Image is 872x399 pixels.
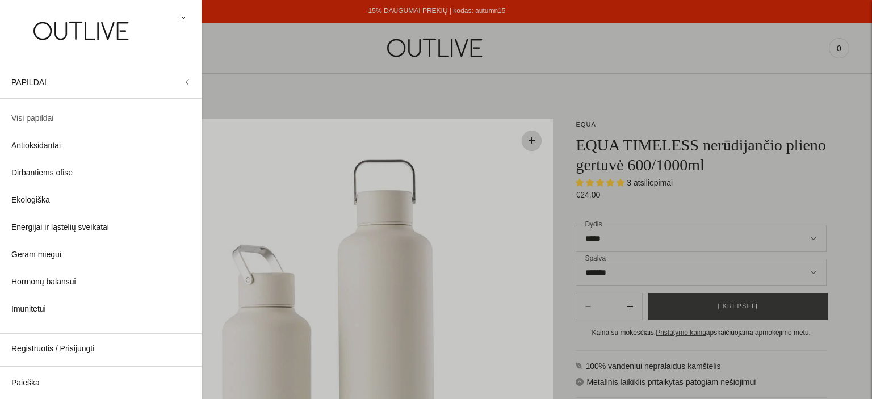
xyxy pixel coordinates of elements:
span: Geram miegui [11,248,61,262]
span: Ekologiška [11,194,50,207]
span: Imunitetui [11,303,46,316]
span: Hormonų balansui [11,275,76,289]
span: Kolagenas [11,330,49,343]
img: OUTLIVE [11,11,153,51]
span: Dirbantiems ofise [11,166,73,180]
span: PAPILDAI [11,78,47,87]
span: Energijai ir ląstelių sveikatai [11,221,109,234]
span: Antioksidantai [11,139,61,153]
span: Visi papildai [11,112,53,125]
